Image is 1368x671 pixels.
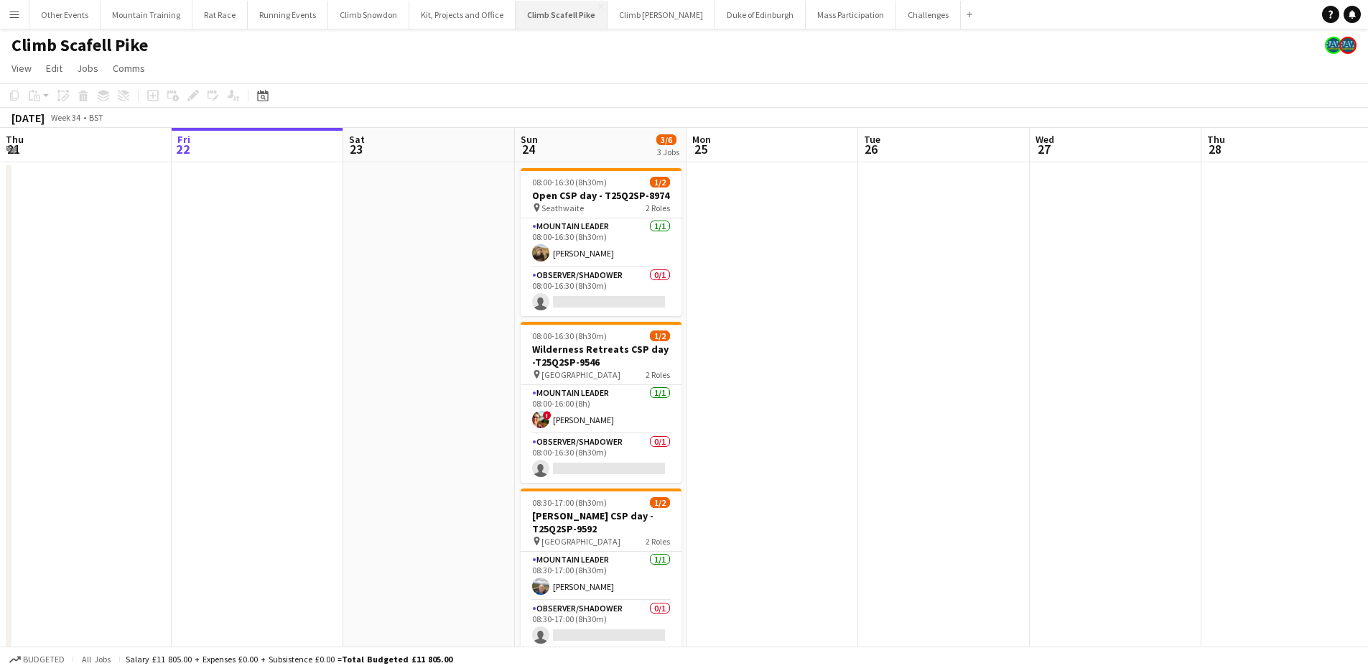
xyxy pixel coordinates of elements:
[715,1,806,29] button: Duke of Edinburgh
[89,112,103,123] div: BST
[521,343,681,369] h3: Wilderness Retreats CSP day -T25Q2SP-9546
[864,133,880,146] span: Tue
[113,62,145,75] span: Comms
[608,1,715,29] button: Climb [PERSON_NAME]
[646,369,670,380] span: 2 Roles
[656,134,676,145] span: 3/6
[532,330,607,341] span: 08:00-16:30 (8h30m)
[862,141,880,157] span: 26
[101,1,192,29] button: Mountain Training
[1339,37,1357,54] app-user-avatar: Staff RAW Adventures
[650,330,670,341] span: 1/2
[79,654,113,665] span: All jobs
[521,434,681,483] app-card-role: Observer/Shadower0/108:00-16:30 (8h30m)
[521,385,681,434] app-card-role: Mountain Leader1/108:00-16:00 (8h)![PERSON_NAME]
[40,59,68,78] a: Edit
[521,168,681,316] app-job-card: 08:00-16:30 (8h30m)1/2Open CSP day - T25Q2SP-8974 Seathwaite2 RolesMountain Leader1/108:00-16:30 ...
[46,62,62,75] span: Edit
[1036,133,1054,146] span: Wed
[23,654,65,665] span: Budgeted
[521,189,681,202] h3: Open CSP day - T25Q2SP-8974
[7,652,67,667] button: Budgeted
[521,267,681,316] app-card-role: Observer/Shadower0/108:00-16:30 (8h30m)
[806,1,896,29] button: Mass Participation
[521,489,681,649] app-job-card: 08:30-17:00 (8h30m)1/2[PERSON_NAME] CSP day - T25Q2SP-9592 [GEOGRAPHIC_DATA]2 RolesMountain Leade...
[692,133,711,146] span: Mon
[521,509,681,535] h3: [PERSON_NAME] CSP day - T25Q2SP-9592
[47,112,83,123] span: Week 34
[1207,133,1225,146] span: Thu
[650,497,670,508] span: 1/2
[657,147,679,157] div: 3 Jobs
[532,177,607,188] span: 08:00-16:30 (8h30m)
[541,369,620,380] span: [GEOGRAPHIC_DATA]
[342,654,452,665] span: Total Budgeted £11 805.00
[6,59,37,78] a: View
[126,654,452,665] div: Salary £11 805.00 + Expenses £0.00 + Subsistence £0.00 =
[192,1,248,29] button: Rat Race
[521,322,681,483] app-job-card: 08:00-16:30 (8h30m)1/2Wilderness Retreats CSP day -T25Q2SP-9546 [GEOGRAPHIC_DATA]2 RolesMountain ...
[349,133,365,146] span: Sat
[11,34,148,56] h1: Climb Scafell Pike
[541,536,620,547] span: [GEOGRAPHIC_DATA]
[516,1,608,29] button: Climb Scafell Pike
[521,552,681,601] app-card-role: Mountain Leader1/108:30-17:00 (8h30m)[PERSON_NAME]
[690,141,711,157] span: 25
[543,411,552,420] span: !
[347,141,365,157] span: 23
[896,1,961,29] button: Challenges
[521,133,538,146] span: Sun
[646,536,670,547] span: 2 Roles
[518,141,538,157] span: 24
[532,497,607,508] span: 08:30-17:00 (8h30m)
[1033,141,1054,157] span: 27
[11,111,45,125] div: [DATE]
[11,62,32,75] span: View
[521,218,681,267] app-card-role: Mountain Leader1/108:00-16:30 (8h30m)[PERSON_NAME]
[71,59,104,78] a: Jobs
[521,601,681,649] app-card-role: Observer/Shadower0/108:30-17:00 (8h30m)
[6,133,24,146] span: Thu
[29,1,101,29] button: Other Events
[328,1,409,29] button: Climb Snowdon
[4,141,24,157] span: 21
[409,1,516,29] button: Kit, Projects and Office
[646,203,670,213] span: 2 Roles
[177,133,190,146] span: Fri
[107,59,151,78] a: Comms
[175,141,190,157] span: 22
[1325,37,1342,54] app-user-avatar: Staff RAW Adventures
[650,177,670,188] span: 1/2
[541,203,584,213] span: Seathwaite
[1205,141,1225,157] span: 28
[248,1,328,29] button: Running Events
[77,62,98,75] span: Jobs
